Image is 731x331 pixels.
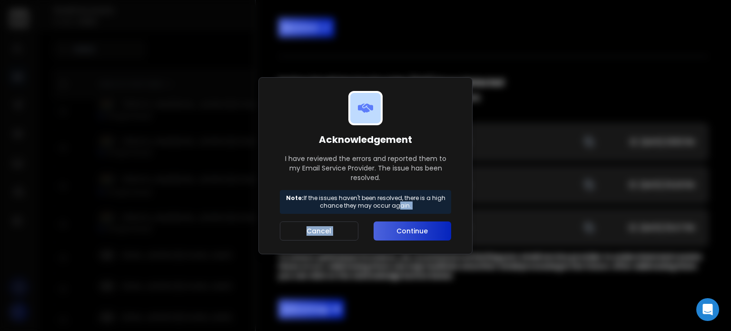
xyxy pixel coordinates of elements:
[286,194,304,202] strong: Note:
[696,298,719,321] div: Open Intercom Messenger
[280,154,451,182] p: I have reviewed the errors and reported them to my Email Service Provider. The issue has been res...
[280,133,451,146] h1: Acknowledgement
[280,221,358,241] button: Cancel
[284,194,447,210] p: If the issues haven't been resolved, there is a high chance they may occur again.
[374,221,451,241] button: Continue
